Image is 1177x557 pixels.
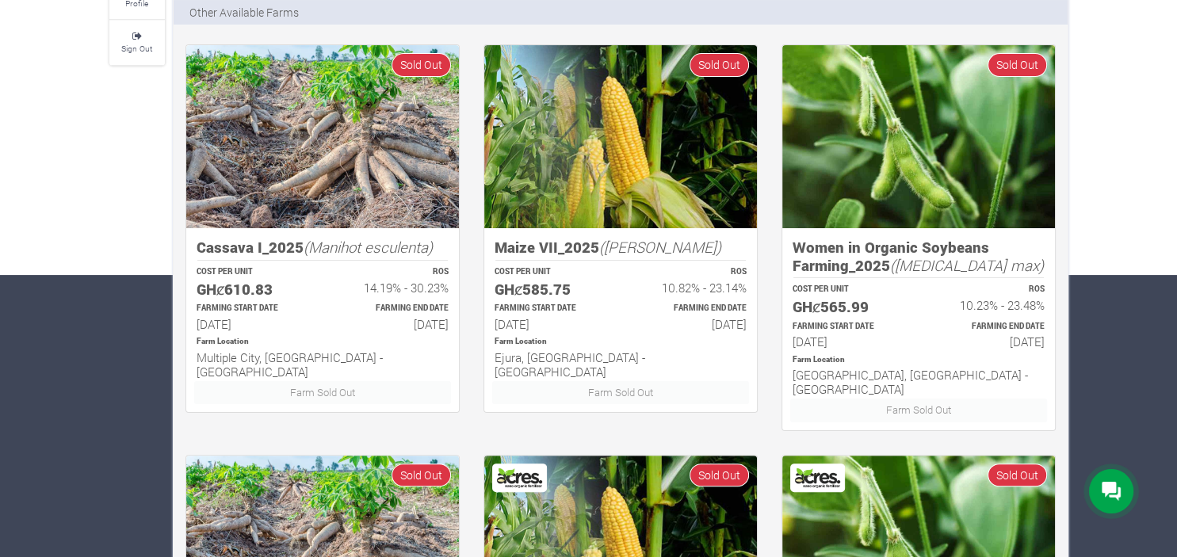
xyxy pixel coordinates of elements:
[933,321,1045,333] p: Estimated Farming End Date
[690,464,749,486] span: Sold Out
[495,350,747,379] h6: Ejura, [GEOGRAPHIC_DATA] - [GEOGRAPHIC_DATA]
[121,43,152,54] small: Sign Out
[197,238,449,257] h5: Cassava I_2025
[197,280,308,299] h5: GHȼ610.83
[495,336,747,348] p: Location of Farm
[392,464,451,486] span: Sold Out
[197,350,449,379] h6: Multiple City, [GEOGRAPHIC_DATA] - [GEOGRAPHIC_DATA]
[890,255,1044,275] i: ([MEDICAL_DATA] max)
[793,321,904,333] p: Estimated Farming Start Date
[495,303,606,315] p: Estimated Farming Start Date
[197,317,308,331] h6: [DATE]
[337,280,449,295] h6: 14.19% - 30.23%
[690,53,749,76] span: Sold Out
[304,237,433,257] i: (Manihot esculenta)
[495,466,545,490] img: Acres Nano
[793,334,904,349] h6: [DATE]
[793,238,1045,274] h5: Women in Organic Soybeans Farming_2025
[197,336,449,348] p: Location of Farm
[782,45,1055,228] img: growforme image
[933,284,1045,296] p: ROS
[793,298,904,316] h5: GHȼ565.99
[495,266,606,278] p: COST PER UNIT
[197,303,308,315] p: Estimated Farming Start Date
[635,303,747,315] p: Estimated Farming End Date
[793,284,904,296] p: COST PER UNIT
[186,45,459,228] img: growforme image
[337,303,449,315] p: Estimated Farming End Date
[495,238,747,257] h5: Maize VII_2025
[988,464,1047,486] span: Sold Out
[495,280,606,299] h5: GHȼ585.75
[109,21,165,64] a: Sign Out
[337,317,449,331] h6: [DATE]
[793,354,1045,366] p: Location of Farm
[189,4,299,21] p: Other Available Farms
[599,237,721,257] i: ([PERSON_NAME])
[933,334,1045,349] h6: [DATE]
[392,53,451,76] span: Sold Out
[635,317,747,331] h6: [DATE]
[197,266,308,278] p: COST PER UNIT
[988,53,1047,76] span: Sold Out
[337,266,449,278] p: ROS
[635,280,747,295] h6: 10.82% - 23.14%
[495,317,606,331] h6: [DATE]
[484,45,757,228] img: growforme image
[933,298,1045,312] h6: 10.23% - 23.48%
[635,266,747,278] p: ROS
[793,368,1045,396] h6: [GEOGRAPHIC_DATA], [GEOGRAPHIC_DATA] - [GEOGRAPHIC_DATA]
[793,466,843,490] img: Acres Nano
